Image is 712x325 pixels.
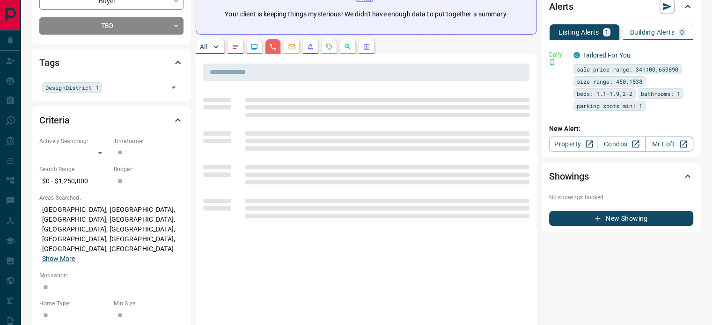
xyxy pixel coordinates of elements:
[114,299,184,308] p: Min Size:
[344,43,352,51] svg: Opportunities
[549,59,556,65] svg: Push Notification Only
[630,29,675,36] p: Building Alerts
[39,165,109,173] p: Search Range:
[549,165,693,188] div: Showings
[577,89,632,98] span: beds: 1.1-1.9,2-2
[583,51,631,59] a: Tailored For You
[597,137,645,152] a: Condos
[39,202,184,267] p: [GEOGRAPHIC_DATA], [GEOGRAPHIC_DATA], [GEOGRAPHIC_DATA], [GEOGRAPHIC_DATA], [GEOGRAPHIC_DATA], [G...
[42,254,75,264] button: Show More
[39,299,109,308] p: Home Type:
[577,65,678,74] span: sale price range: 341100,659890
[39,113,70,128] h2: Criteria
[225,9,507,19] p: Your client is keeping things mysterious! We didn't have enough data to put together a summary.
[363,43,370,51] svg: Agent Actions
[549,169,589,184] h2: Showings
[39,55,59,70] h2: Tags
[549,211,693,226] button: New Showing
[39,137,109,145] p: Actively Searching:
[232,43,239,51] svg: Notes
[45,83,99,92] span: DesignDistrict_1
[605,29,609,36] p: 1
[39,271,184,280] p: Motivation:
[549,193,693,202] p: No showings booked
[39,194,184,202] p: Areas Searched:
[250,43,258,51] svg: Lead Browsing Activity
[114,137,184,145] p: Timeframe:
[200,43,207,50] p: All
[577,101,642,110] span: parking spots min: 1
[269,43,277,51] svg: Calls
[558,29,599,36] p: Listing Alerts
[39,173,109,189] p: $0 - $1,250,000
[645,137,693,152] a: Mr.Loft
[39,109,184,131] div: Criteria
[549,137,597,152] a: Property
[549,51,568,59] p: Daily
[114,165,184,173] p: Budget:
[641,89,680,98] span: bathrooms: 1
[680,29,684,36] p: 0
[39,51,184,74] div: Tags
[577,77,642,86] span: size range: 450,1538
[307,43,314,51] svg: Listing Alerts
[39,17,184,35] div: TBD
[325,43,333,51] svg: Requests
[288,43,295,51] svg: Emails
[549,124,693,134] p: New Alert:
[573,52,580,58] div: condos.ca
[167,81,180,94] button: Open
